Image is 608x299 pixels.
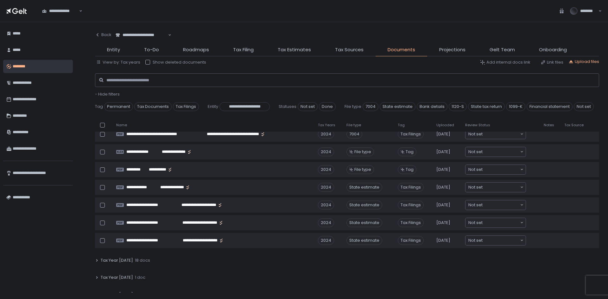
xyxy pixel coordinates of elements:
[388,46,415,53] span: Documents
[318,123,335,128] span: Tax Years
[278,46,311,53] span: Tax Estimates
[468,184,483,190] span: Not set
[345,104,361,109] span: File type
[116,123,127,128] span: Name
[506,102,525,111] span: 1099-K
[490,46,515,53] span: Gelt Team
[468,166,483,173] span: Not set
[96,59,140,65] button: View by: Tax years
[468,149,483,155] span: Not set
[398,183,424,192] span: Tax Filings
[380,102,415,111] span: State estimate
[398,201,424,209] span: Tax Filings
[436,167,450,172] span: [DATE]
[346,130,362,139] div: 7004
[318,165,334,174] div: 2024
[439,46,465,53] span: Projections
[279,104,296,109] span: Statuses
[183,46,209,53] span: Roadmaps
[95,104,103,109] span: Tag
[483,237,520,244] input: Search for option
[398,218,424,227] span: Tax Filings
[101,258,133,263] span: Tax Year [DATE]
[417,102,447,111] span: Bank details
[111,28,171,42] div: Search for option
[468,237,483,244] span: Not set
[95,28,111,41] button: Back
[38,4,82,18] div: Search for option
[95,91,120,97] button: - Hide filters
[465,147,526,157] div: Search for option
[568,59,599,65] button: Upload files
[436,202,450,208] span: [DATE]
[398,236,424,245] span: Tax Filings
[319,102,336,111] span: Done
[173,102,199,111] span: Tax Filings
[483,149,520,155] input: Search for option
[406,149,414,155] span: Tag
[101,275,133,280] span: Tax Year [DATE]
[318,201,334,209] div: 2024
[363,102,378,111] span: 7004
[465,183,526,192] div: Search for option
[436,123,454,128] span: Uploaded
[465,218,526,227] div: Search for option
[95,91,120,97] span: - Hide filters
[107,46,120,53] span: Entity
[436,184,450,190] span: [DATE]
[335,46,364,53] span: Tax Sources
[574,102,594,111] span: Not set
[104,102,133,111] span: Permanent
[527,102,573,111] span: Financial statement
[436,238,450,243] span: [DATE]
[436,149,450,155] span: [DATE]
[318,183,334,192] div: 2024
[298,102,318,111] span: Not set
[541,59,563,65] button: Link files
[465,165,526,174] div: Search for option
[346,123,361,128] span: File type
[134,102,172,111] span: Tax Documents
[346,201,382,209] div: State estimate
[406,167,414,172] span: Tag
[449,102,467,111] span: 1120-S
[480,59,530,65] button: Add internal docs link
[208,104,218,109] span: Entity
[544,123,554,128] span: Notes
[483,220,520,226] input: Search for option
[135,258,150,263] span: 18 docs
[346,218,382,227] div: State estimate
[135,292,149,297] span: 0 docs
[346,183,382,192] div: State estimate
[318,218,334,227] div: 2024
[564,123,584,128] span: Tax Source
[398,123,405,128] span: Tag
[318,236,334,245] div: 2024
[346,236,382,245] div: State estimate
[167,32,168,38] input: Search for option
[483,131,520,137] input: Search for option
[465,123,490,128] span: Review Status
[483,184,520,190] input: Search for option
[465,200,526,210] div: Search for option
[95,32,111,38] div: Back
[233,46,254,53] span: Tax Filing
[318,130,334,139] div: 2024
[436,220,450,226] span: [DATE]
[101,292,133,297] span: Tax Year [DATE]
[465,236,526,245] div: Search for option
[436,131,450,137] span: [DATE]
[398,130,424,139] span: Tax Filings
[468,102,505,111] span: State tax return
[468,220,483,226] span: Not set
[483,166,520,173] input: Search for option
[483,202,520,208] input: Search for option
[465,129,526,139] div: Search for option
[468,202,483,208] span: Not set
[468,131,483,137] span: Not set
[144,46,159,53] span: To-Do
